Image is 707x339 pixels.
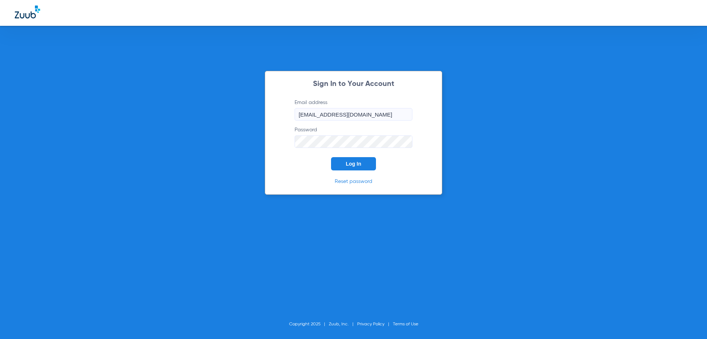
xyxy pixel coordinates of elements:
[295,99,412,121] label: Email address
[329,321,357,328] li: Zuub, Inc.
[295,108,412,121] input: Email address
[295,126,412,148] label: Password
[15,6,40,18] img: Zuub Logo
[335,179,372,184] a: Reset password
[289,321,329,328] li: Copyright 2025
[284,80,423,88] h2: Sign In to Your Account
[331,157,376,170] button: Log In
[346,161,361,167] span: Log In
[393,322,418,326] a: Terms of Use
[357,322,384,326] a: Privacy Policy
[295,135,412,148] input: Password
